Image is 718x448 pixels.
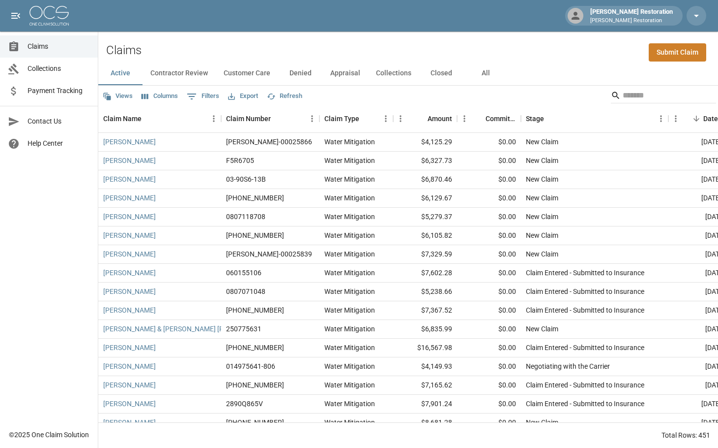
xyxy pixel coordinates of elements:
[324,417,375,427] div: Water Mitigation
[393,170,457,189] div: $6,870.46
[305,111,319,126] button: Menu
[457,133,521,152] div: $0.00
[393,339,457,357] div: $16,567.98
[324,268,375,278] div: Water Mitigation
[526,249,558,259] div: New Claim
[324,137,375,147] div: Water Mitigation
[590,17,673,25] p: [PERSON_NAME] Restoration
[393,133,457,152] div: $4,125.29
[393,264,457,283] div: $7,602.28
[526,361,610,371] div: Negotiating with the Carrier
[226,324,261,334] div: 250775631
[206,111,221,126] button: Menu
[526,305,644,315] div: Claim Entered - Submitted to Insurance
[324,212,375,222] div: Water Mitigation
[324,174,375,184] div: Water Mitigation
[98,62,143,85] button: Active
[526,156,558,165] div: New Claim
[226,105,271,132] div: Claim Number
[226,287,265,296] div: 0807071048
[393,111,408,126] button: Menu
[103,361,156,371] a: [PERSON_NAME]
[226,343,284,352] div: 01-009-290401
[6,6,26,26] button: open drawer
[226,268,261,278] div: 060155106
[526,268,644,278] div: Claim Entered - Submitted to Insurance
[457,245,521,264] div: $0.00
[278,62,322,85] button: Denied
[226,399,263,409] div: 2890Q865V
[103,105,142,132] div: Claim Name
[103,249,156,259] a: [PERSON_NAME]
[486,105,516,132] div: Committed Amount
[526,417,558,427] div: New Claim
[103,380,156,390] a: [PERSON_NAME]
[378,111,393,126] button: Menu
[226,380,284,390] div: 01-009-282132
[29,6,69,26] img: ocs-logo-white-transparent.png
[457,376,521,395] div: $0.00
[324,380,375,390] div: Water Mitigation
[98,62,718,85] div: dynamic tabs
[103,287,156,296] a: [PERSON_NAME]
[324,230,375,240] div: Water Mitigation
[457,357,521,376] div: $0.00
[359,112,373,126] button: Sort
[526,343,644,352] div: Claim Entered - Submitted to Insurance
[103,137,156,147] a: [PERSON_NAME]
[28,116,90,127] span: Contact Us
[526,324,558,334] div: New Claim
[457,395,521,414] div: $0.00
[668,111,683,126] button: Menu
[526,380,644,390] div: Claim Entered - Submitted to Insurance
[393,357,457,376] div: $4,149.93
[324,249,375,259] div: Water Mitigation
[103,305,156,315] a: [PERSON_NAME]
[324,361,375,371] div: Water Mitigation
[226,89,260,104] button: Export
[393,105,457,132] div: Amount
[457,111,472,126] button: Menu
[428,105,452,132] div: Amount
[216,62,278,85] button: Customer Care
[324,156,375,165] div: Water Mitigation
[393,320,457,339] div: $6,835.99
[226,417,284,427] div: 01-009-277855
[103,230,156,240] a: [PERSON_NAME]
[393,301,457,320] div: $7,367.52
[457,320,521,339] div: $0.00
[324,343,375,352] div: Water Mitigation
[324,305,375,315] div: Water Mitigation
[106,43,142,58] h2: Claims
[184,89,222,104] button: Show filters
[521,105,668,132] div: Stage
[28,41,90,52] span: Claims
[393,189,457,208] div: $6,129.67
[324,399,375,409] div: Water Mitigation
[526,193,558,203] div: New Claim
[324,324,375,334] div: Water Mitigation
[226,305,284,315] div: 01-009-275739
[526,230,558,240] div: New Claim
[226,193,284,203] div: 01-009-281734
[226,137,312,147] div: PRAH-00025866
[654,111,668,126] button: Menu
[322,62,368,85] button: Appraisal
[103,212,156,222] a: [PERSON_NAME]
[526,212,558,222] div: New Claim
[226,249,312,259] div: PRAH-00025839
[393,245,457,264] div: $7,329.59
[393,208,457,226] div: $5,279.37
[414,112,428,126] button: Sort
[103,324,270,334] a: [PERSON_NAME] & [PERSON_NAME] [PERSON_NAME]
[142,112,155,126] button: Sort
[324,287,375,296] div: Water Mitigation
[98,105,221,132] div: Claim Name
[271,112,285,126] button: Sort
[103,399,156,409] a: [PERSON_NAME]
[9,430,89,440] div: © 2025 One Claim Solution
[419,62,463,85] button: Closed
[526,174,558,184] div: New Claim
[368,62,419,85] button: Collections
[526,399,644,409] div: Claim Entered - Submitted to Insurance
